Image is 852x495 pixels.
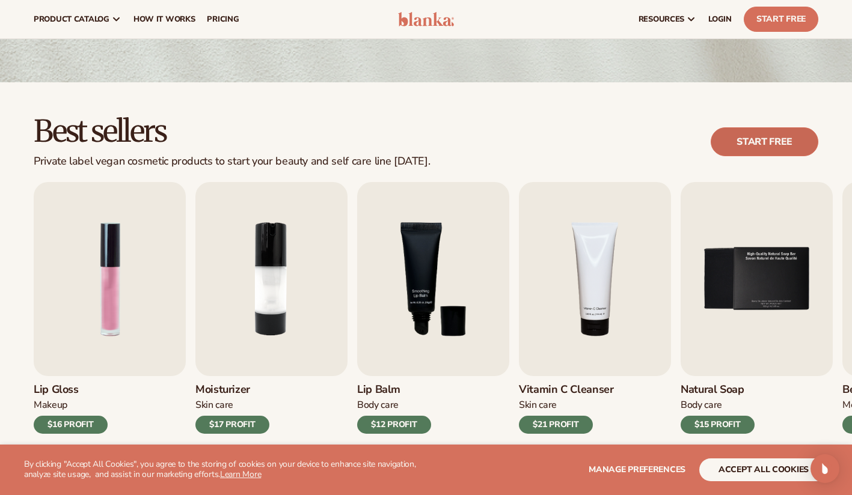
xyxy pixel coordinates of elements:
[195,399,269,411] div: Skin Care
[519,399,614,411] div: Skin Care
[34,182,186,434] a: 1 / 9
[519,416,593,434] div: $21 PROFIT
[681,399,755,411] div: Body Care
[744,7,818,32] a: Start Free
[195,383,269,396] h3: Moisturizer
[34,14,109,24] span: product catalog
[708,14,732,24] span: LOGIN
[639,14,684,24] span: resources
[681,182,833,434] a: 5 / 9
[34,383,108,396] h3: Lip Gloss
[711,127,818,156] a: Start free
[589,464,685,475] span: Manage preferences
[589,458,685,481] button: Manage preferences
[357,416,431,434] div: $12 PROFIT
[357,383,431,396] h3: Lip Balm
[195,416,269,434] div: $17 PROFIT
[357,399,431,411] div: Body Care
[357,182,509,434] a: 3 / 9
[195,182,348,434] a: 2 / 9
[519,182,671,434] a: 4 / 9
[34,155,430,168] div: Private label vegan cosmetic products to start your beauty and self care line [DATE].
[811,454,839,483] div: Open Intercom Messenger
[681,383,755,396] h3: Natural Soap
[207,14,239,24] span: pricing
[398,12,455,26] img: logo
[34,116,430,148] h2: Best sellers
[133,14,195,24] span: How It Works
[34,399,108,411] div: Makeup
[699,458,828,481] button: accept all cookies
[519,383,614,396] h3: Vitamin C Cleanser
[24,460,439,480] p: By clicking "Accept All Cookies", you agree to the storing of cookies on your device to enhance s...
[34,416,108,434] div: $16 PROFIT
[681,416,755,434] div: $15 PROFIT
[220,469,261,480] a: Learn More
